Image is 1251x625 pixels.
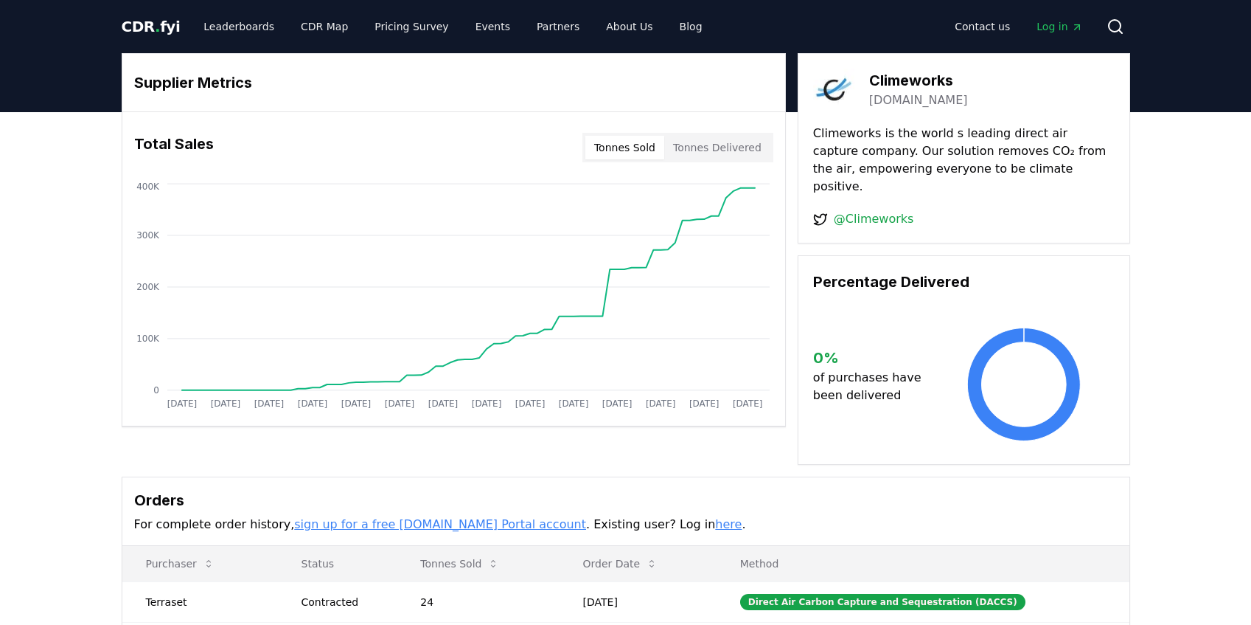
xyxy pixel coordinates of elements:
[471,398,501,409] tspan: [DATE]
[134,549,226,579] button: Purchaser
[210,398,240,409] tspan: [DATE]
[560,581,717,622] td: [DATE]
[515,398,546,409] tspan: [DATE]
[136,282,160,292] tspan: 200K
[167,398,197,409] tspan: [DATE]
[134,72,773,94] h3: Supplier Metrics
[153,385,159,396] tspan: 0
[122,18,181,35] span: CDR fyi
[136,334,160,344] tspan: 100K
[341,398,371,409] tspan: [DATE]
[834,210,914,228] a: @Climeworks
[664,136,770,159] button: Tonnes Delivered
[813,347,933,369] h3: 0 %
[740,594,1025,610] div: Direct Air Carbon Capture and Sequestration (DACCS)
[602,398,633,409] tspan: [DATE]
[869,91,968,109] a: [DOMAIN_NAME]
[134,516,1118,534] p: For complete order history, . Existing user? Log in .
[668,13,714,40] a: Blog
[813,369,933,404] p: of purchases have been delivered
[155,18,160,35] span: .
[397,581,559,622] td: 24
[464,13,522,40] a: Events
[571,549,670,579] button: Order Date
[525,13,591,40] a: Partners
[715,517,742,531] a: here
[689,398,719,409] tspan: [DATE]
[134,489,1118,511] h3: Orders
[869,69,968,91] h3: Climeworks
[294,517,586,531] a: sign up for a free [DOMAIN_NAME] Portal account
[297,398,327,409] tspan: [DATE]
[408,549,511,579] button: Tonnes Sold
[813,125,1115,196] p: Climeworks is the world s leading direct air capture company. Our solution removes CO₂ from the a...
[646,398,676,409] tspan: [DATE]
[122,581,278,622] td: Terraset
[559,398,589,409] tspan: [DATE]
[943,13,1022,40] a: Contact us
[594,13,664,40] a: About Us
[192,13,714,40] nav: Main
[134,133,214,162] h3: Total Sales
[192,13,286,40] a: Leaderboards
[289,13,360,40] a: CDR Map
[728,556,1118,571] p: Method
[363,13,460,40] a: Pricing Survey
[136,182,160,192] tspan: 400K
[733,398,763,409] tspan: [DATE]
[813,69,854,110] img: Climeworks-logo
[813,271,1115,293] h3: Percentage Delivered
[943,13,1094,40] nav: Main
[290,556,386,571] p: Status
[136,230,160,241] tspan: 300K
[1036,19,1082,34] span: Log in
[384,398,414,409] tspan: [DATE]
[1025,13,1094,40] a: Log in
[302,595,386,610] div: Contracted
[585,136,664,159] button: Tonnes Sold
[122,16,181,37] a: CDR.fyi
[428,398,458,409] tspan: [DATE]
[254,398,284,409] tspan: [DATE]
